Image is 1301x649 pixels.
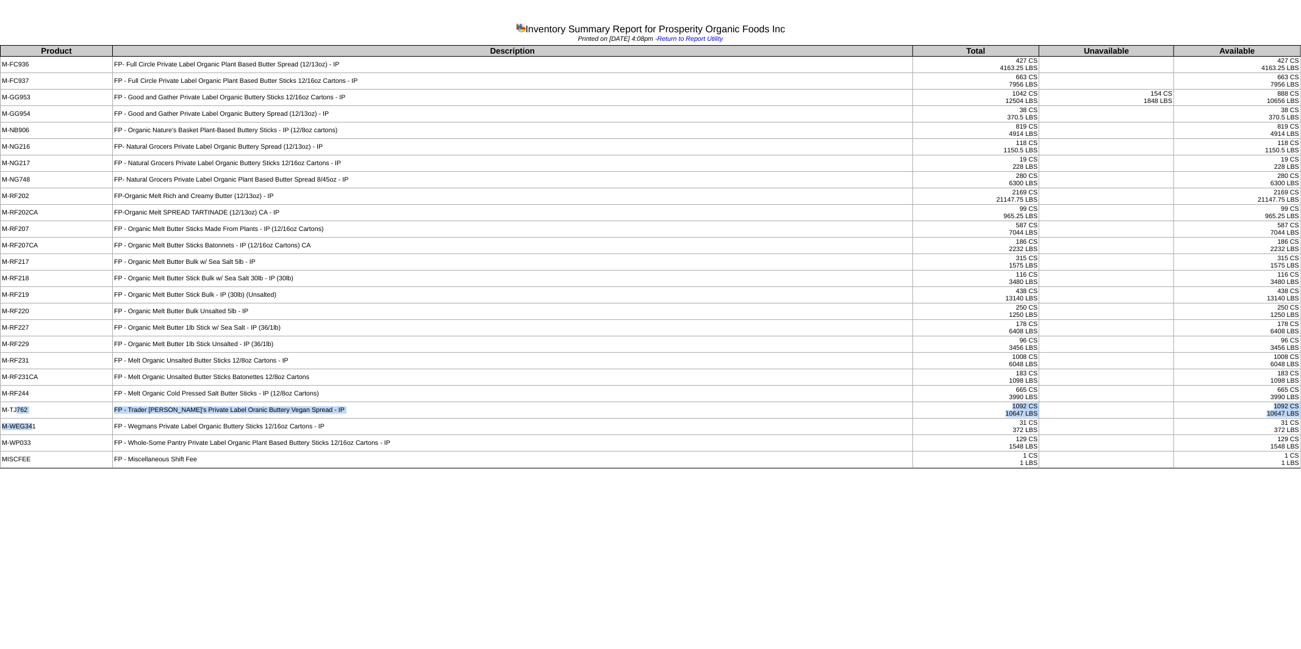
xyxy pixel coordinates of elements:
[1,238,113,254] td: M-RF207CA
[1174,155,1301,172] td: 19 CS 228 LBS
[1,402,113,419] td: M-TJ762
[912,73,1039,90] td: 663 CS 7956 LBS
[112,287,912,303] td: FP - Organic Melt Butter Stick Bulk - IP (30lb) (Unsalted)
[1174,386,1301,402] td: 665 CS 3990 LBS
[1,122,113,139] td: M-NB906
[1174,336,1301,353] td: 96 CS 3456 LBS
[912,106,1039,122] td: 38 CS 370.5 LBS
[1174,254,1301,271] td: 315 CS 1575 LBS
[1174,402,1301,419] td: 1092 CS 10647 LBS
[1,271,113,287] td: M-RF218
[1039,90,1174,106] td: 154 CS 1848 LBS
[112,320,912,336] td: FP - Organic Melt Butter 1lb Stick w/ Sea Salt - IP (36/1lb)
[1,303,113,320] td: M-RF220
[1,221,113,238] td: M-RF207
[112,369,912,386] td: FP - Melt Organic Unsalted Butter Sticks Batonettes 12/8oz Cartons
[112,419,912,435] td: FP - Wegmans Private Label Organic Buttery Sticks 12/16oz Cartons - IP
[1174,57,1301,73] td: 427 CS 4163.25 LBS
[1,369,113,386] td: M-RF231CA
[1,57,113,73] td: M-FC936
[516,23,526,32] img: graph.gif
[112,221,912,238] td: FP - Organic Melt Butter Sticks Made From Plants - IP (12/16oz Cartons)
[1174,46,1301,57] th: Available
[912,320,1039,336] td: 178 CS 6408 LBS
[112,46,912,57] th: Description
[912,254,1039,271] td: 315 CS 1575 LBS
[1174,287,1301,303] td: 438 CS 13140 LBS
[658,35,723,43] a: Return to Report Utility
[1174,188,1301,205] td: 2169 CS 21147.75 LBS
[112,155,912,172] td: FP - Natural Grocers Private Label Organic Buttery Sticks 12/16oz Cartons - IP
[912,90,1039,106] td: 1042 CS 12504 LBS
[112,353,912,369] td: FP - Melt Organic Unsalted Butter Sticks 12/8oz Cartons - IP
[912,46,1039,57] th: Total
[1,172,113,188] td: M-NG748
[1,452,113,468] td: MISCFEE
[1,336,113,353] td: M-RF229
[1174,172,1301,188] td: 280 CS 6300 LBS
[912,155,1039,172] td: 19 CS 228 LBS
[1174,205,1301,221] td: 99 CS 965.25 LBS
[112,106,912,122] td: FP - Good and Gather Private Label Organic Buttery Spread (12/13oz) - IP
[912,287,1039,303] td: 438 CS 13140 LBS
[1174,435,1301,452] td: 129 CS 1548 LBS
[912,271,1039,287] td: 116 CS 3480 LBS
[912,221,1039,238] td: 587 CS 7044 LBS
[1,73,113,90] td: M-FC937
[912,452,1039,468] td: 1 CS 1 LBS
[1,205,113,221] td: M-RF202CA
[1,435,113,452] td: M-WP033
[112,139,912,155] td: FP- Natural Grocers Private Label Organic Buttery Spread (12/13oz) - IP
[1174,122,1301,139] td: 819 CS 4914 LBS
[112,205,912,221] td: FP-Organic Melt SPREAD TARTINADE (12/13oz) CA - IP
[912,188,1039,205] td: 2169 CS 21147.75 LBS
[1174,303,1301,320] td: 250 CS 1250 LBS
[1174,139,1301,155] td: 118 CS 1150.5 LBS
[912,238,1039,254] td: 186 CS 2232 LBS
[1174,221,1301,238] td: 587 CS 7044 LBS
[112,254,912,271] td: FP - Organic Melt Butter Bulk w/ Sea Salt 5lb - IP
[912,435,1039,452] td: 129 CS 1548 LBS
[912,172,1039,188] td: 280 CS 6300 LBS
[1174,452,1301,468] td: 1 CS 1 LBS
[1039,46,1174,57] th: Unavailable
[912,353,1039,369] td: 1008 CS 6048 LBS
[1174,320,1301,336] td: 178 CS 6408 LBS
[112,435,912,452] td: FP - Whole-Some Pantry Private Label Organic Plant Based Buttery Sticks 12/16oz Cartons - IP
[1,254,113,271] td: M-RF217
[112,122,912,139] td: FP - Organic Nature's Basket Plant-Based Buttery Sticks - IP (12/8oz cartons)
[112,386,912,402] td: FP - Melt Organic Cold Pressed Salt Butter Sticks - IP (12/8oz Cartons)
[112,336,912,353] td: FP - Organic Melt Butter 1lb Stick Unsalted - IP (36/1lb)
[912,139,1039,155] td: 118 CS 1150.5 LBS
[912,369,1039,386] td: 183 CS 1098 LBS
[112,90,912,106] td: FP - Good and Gather Private Label Organic Buttery Sticks 12/16oz Cartons - IP
[1,139,113,155] td: M-NG216
[1174,419,1301,435] td: 31 CS 372 LBS
[912,57,1039,73] td: 427 CS 4163.25 LBS
[1,106,113,122] td: M-GG954
[1174,73,1301,90] td: 663 CS 7956 LBS
[912,303,1039,320] td: 250 CS 1250 LBS
[1,320,113,336] td: M-RF227
[1,46,113,57] th: Product
[912,336,1039,353] td: 96 CS 3456 LBS
[912,122,1039,139] td: 819 CS 4914 LBS
[912,402,1039,419] td: 1092 CS 10647 LBS
[1,419,113,435] td: M-WEG341
[1174,271,1301,287] td: 116 CS 3480 LBS
[112,271,912,287] td: FP - Organic Melt Butter Stick Bulk w/ Sea Salt 30lb - IP (30lb)
[112,303,912,320] td: FP - Organic Melt Butter Bulk Unsalted 5lb - IP
[1,287,113,303] td: M-RF219
[1174,238,1301,254] td: 186 CS 2232 LBS
[1,90,113,106] td: M-GG953
[1,155,113,172] td: M-NG217
[112,402,912,419] td: FP - Trader [PERSON_NAME]'s Private Label Oranic Buttery Vegan Spread - IP
[1174,353,1301,369] td: 1008 CS 6048 LBS
[912,419,1039,435] td: 31 CS 372 LBS
[112,57,912,73] td: FP- Full Circle Private Label Organic Plant Based Butter Spread (12/13oz) - IP
[1,188,113,205] td: M-RF202
[1174,106,1301,122] td: 38 CS 370.5 LBS
[1174,369,1301,386] td: 183 CS 1098 LBS
[912,386,1039,402] td: 665 CS 3990 LBS
[1174,90,1301,106] td: 888 CS 10656 LBS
